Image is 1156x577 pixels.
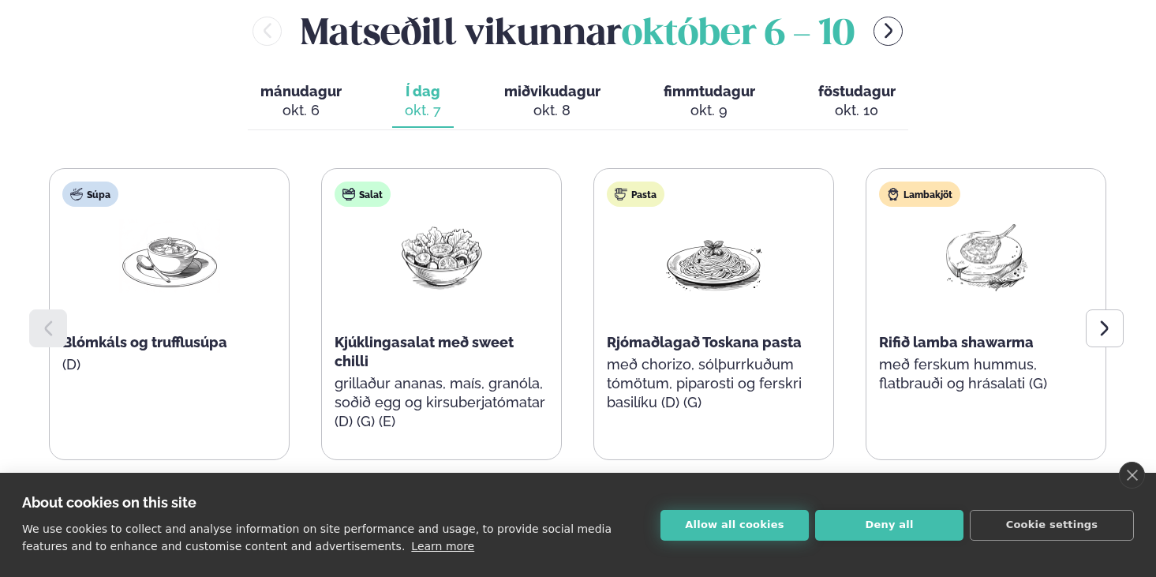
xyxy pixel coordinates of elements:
[806,76,908,128] button: föstudagur okt. 10
[879,334,1034,350] span: Rifið lamba shawarma
[335,374,548,431] p: grillaður ananas, maís, granóla, soðið egg og kirsuberjatómatar (D) (G) (E)
[815,510,963,541] button: Deny all
[664,83,755,99] span: fimmtudagur
[664,101,755,120] div: okt. 9
[887,188,900,200] img: Lamb.svg
[62,355,276,374] p: (D)
[607,355,821,412] p: með chorizo, sólþurrkuðum tómötum, piparosti og ferskri basilíku (D) (G)
[62,182,118,207] div: Súpa
[22,494,196,511] strong: About cookies on this site
[119,219,220,293] img: Soup.png
[335,334,514,369] span: Kjúklingasalat með sweet chilli
[622,17,855,52] span: október 6 - 10
[660,510,809,541] button: Allow all cookies
[664,219,765,293] img: Spagetti.png
[504,83,600,99] span: miðvikudagur
[405,101,441,120] div: okt. 7
[936,219,1037,293] img: Lamb-Meat.png
[879,182,960,207] div: Lambakjöt
[607,334,802,350] span: Rjómaðlagað Toskana pasta
[260,83,342,99] span: mánudagur
[970,510,1134,541] button: Cookie settings
[391,219,492,293] img: Salad.png
[392,76,454,128] button: Í dag okt. 7
[492,76,613,128] button: miðvikudagur okt. 8
[260,101,342,120] div: okt. 6
[335,182,391,207] div: Salat
[874,17,903,46] button: menu-btn-right
[342,188,355,200] img: salad.svg
[301,6,855,57] h2: Matseðill vikunnar
[607,182,664,207] div: Pasta
[405,82,441,101] span: Í dag
[411,540,474,553] a: Learn more
[62,334,227,350] span: Blómkáls og trufflusúpa
[879,355,1093,393] p: með ferskum hummus, flatbrauði og hrásalati (G)
[248,76,354,128] button: mánudagur okt. 6
[70,188,83,200] img: soup.svg
[818,101,896,120] div: okt. 10
[651,76,768,128] button: fimmtudagur okt. 9
[1119,462,1145,489] a: close
[818,83,896,99] span: föstudagur
[504,101,600,120] div: okt. 8
[253,17,282,46] button: menu-btn-left
[615,188,627,200] img: pasta.svg
[22,523,612,553] p: We use cookies to collect and analyse information on site performance and usage, to provide socia...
